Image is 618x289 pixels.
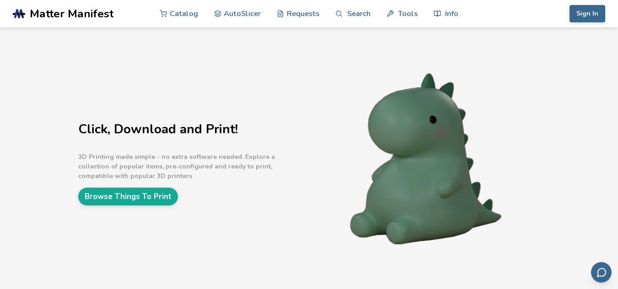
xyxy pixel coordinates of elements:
[78,152,307,181] p: 3D Printing made simple - no extra software needed. Explore a collection of popular items, pre-co...
[78,188,178,205] a: Browse Things To Print
[30,7,113,20] span: Matter Manifest
[78,122,307,137] h1: Click, Download and Print!
[591,262,612,283] button: Send feedback via email
[570,5,605,22] button: Sign In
